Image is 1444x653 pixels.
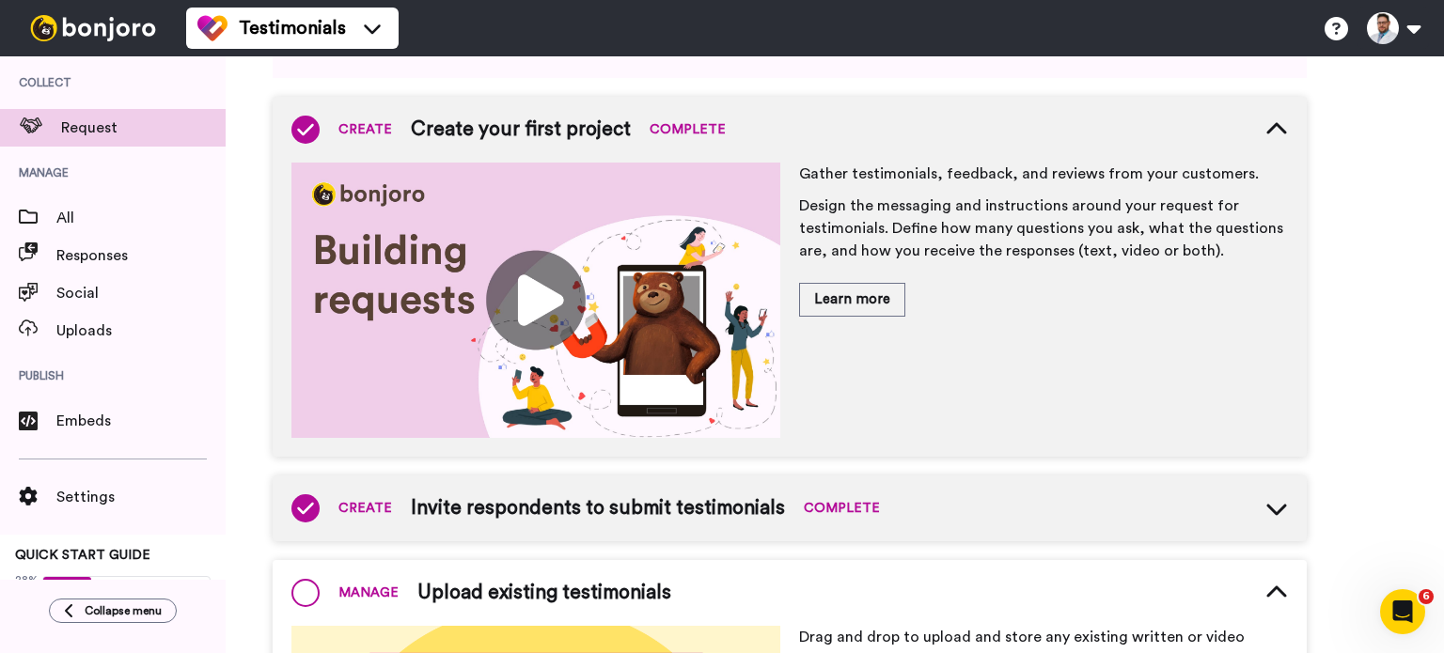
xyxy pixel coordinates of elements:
[85,603,162,618] span: Collapse menu
[239,15,346,41] span: Testimonials
[1380,589,1425,634] iframe: Intercom live chat
[417,579,671,607] span: Upload existing testimonials
[61,117,226,139] span: Request
[15,549,150,562] span: QUICK START GUIDE
[650,120,726,139] span: COMPLETE
[1419,589,1434,604] span: 6
[49,599,177,623] button: Collapse menu
[56,282,226,304] span: Social
[56,486,226,508] span: Settings
[56,319,226,342] span: Uploads
[15,572,39,587] span: 28%
[56,207,226,229] span: All
[291,163,780,438] img: 341228e223531fa0c85853fd068f9874.jpg
[799,163,1288,185] p: Gather testimonials, feedback, and reviews from your customers.
[411,116,631,144] span: Create your first project
[799,283,905,316] button: Learn more
[338,499,392,518] span: CREATE
[799,194,1288,262] p: Design the messaging and instructions around your request for testimonials. Define how many quest...
[23,15,164,41] img: bj-logo-header-white.svg
[804,499,880,518] span: COMPLETE
[338,120,392,139] span: CREATE
[411,494,785,522] span: Invite respondents to submit testimonials
[56,244,226,267] span: Responses
[338,583,399,602] span: MANAGE
[56,410,226,432] span: Embeds
[197,13,228,43] img: tm-color.svg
